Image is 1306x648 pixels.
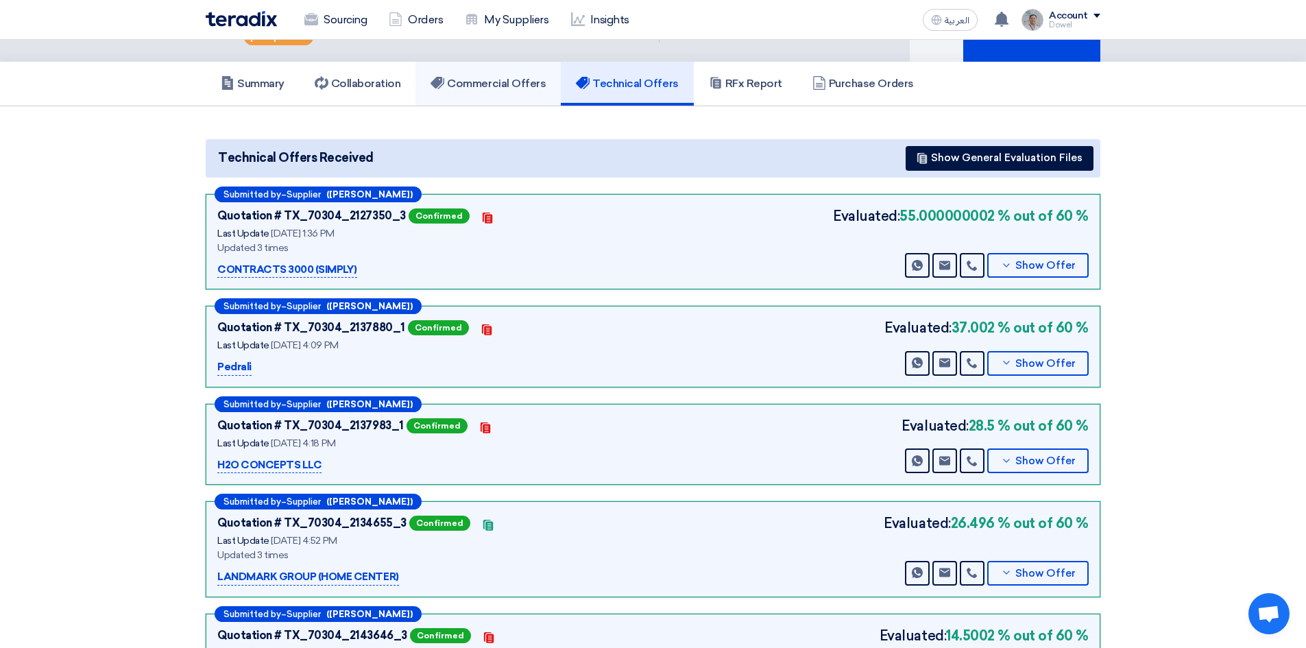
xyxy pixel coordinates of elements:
[293,5,378,35] a: Sourcing
[315,77,401,91] h5: Collaboration
[206,62,300,106] a: Summary
[223,302,281,311] span: Submitted by
[709,77,782,91] h5: RFx Report
[987,561,1089,586] button: Show Offer
[287,302,321,311] span: Supplier
[884,513,1089,533] div: Evaluated:
[812,77,914,91] h5: Purchase Orders
[223,610,281,619] span: Submitted by
[271,228,334,239] span: [DATE] 1:36 PM
[217,320,405,336] div: Quotation # TX_70304_2137880_1
[899,206,1089,226] b: 55.000000002 % out of 60 %
[408,320,469,335] span: Confirmed
[1015,261,1076,271] span: Show Offer
[223,400,281,409] span: Submitted by
[271,339,338,351] span: [DATE] 4:09 PM
[263,32,306,42] span: Important
[217,627,407,644] div: Quotation # TX_70304_2143646_3
[378,5,454,35] a: Orders
[409,516,470,531] span: Confirmed
[287,190,321,199] span: Supplier
[431,77,546,91] h5: Commercial Offers
[271,437,335,449] span: [DATE] 4:18 PM
[326,302,413,311] b: ([PERSON_NAME])
[217,241,560,255] div: Updated 3 times
[902,416,1089,436] div: Evaluated:
[969,416,1089,436] b: 28.5 % out of 60 %
[217,535,269,547] span: Last Update
[987,448,1089,473] button: Show Offer
[287,400,321,409] span: Supplier
[884,317,1089,338] div: Evaluated:
[951,513,1089,533] b: 26.496 % out of 60 %
[217,339,269,351] span: Last Update
[409,208,470,224] span: Confirmed
[923,9,978,31] button: العربية
[215,396,422,412] div: –
[206,11,277,27] img: Teradix logo
[215,298,422,314] div: –
[217,548,560,562] div: Updated 3 times
[287,610,321,619] span: Supplier
[833,206,1089,226] div: Evaluated:
[987,253,1089,278] button: Show Offer
[326,400,413,409] b: ([PERSON_NAME])
[410,628,471,643] span: Confirmed
[223,497,281,506] span: Submitted by
[415,62,561,106] a: Commercial Offers
[217,359,252,376] p: Pedrali
[1015,359,1076,369] span: Show Offer
[215,187,422,202] div: –
[561,62,693,106] a: Technical Offers
[987,351,1089,376] button: Show Offer
[1049,10,1088,22] div: Account
[217,262,357,278] p: CONTRACTS 3000 (SIMPLY)
[300,62,416,106] a: Collaboration
[217,418,404,434] div: Quotation # TX_70304_2137983_1
[694,62,797,106] a: RFx Report
[271,535,337,547] span: [DATE] 4:52 PM
[797,62,929,106] a: Purchase Orders
[945,16,969,25] span: العربية
[217,208,406,224] div: Quotation # TX_70304_2127350_3
[217,569,399,586] p: LANDMARK GROUP (HOME CENTER)
[576,77,678,91] h5: Technical Offers
[952,317,1089,338] b: 37.002 % out of 60 %
[906,146,1093,171] button: Show General Evaluation Files
[454,5,559,35] a: My Suppliers
[1021,9,1043,31] img: IMG_1753965247717.jpg
[217,437,269,449] span: Last Update
[326,497,413,506] b: ([PERSON_NAME])
[215,606,422,622] div: –
[560,5,640,35] a: Insights
[221,77,285,91] h5: Summary
[946,625,1089,646] b: 14.5002 % out of 60 %
[326,610,413,619] b: ([PERSON_NAME])
[217,515,407,531] div: Quotation # TX_70304_2134655_3
[218,149,374,167] span: Technical Offers Received
[217,228,269,239] span: Last Update
[1015,568,1076,579] span: Show Offer
[1248,593,1290,634] a: Open chat
[880,625,1089,646] div: Evaluated:
[223,190,281,199] span: Submitted by
[1015,456,1076,466] span: Show Offer
[287,497,321,506] span: Supplier
[215,494,422,509] div: –
[1049,21,1100,29] div: Dowel
[217,457,322,474] p: H2O CONCEPTS LLC
[407,418,468,433] span: Confirmed
[326,190,413,199] b: ([PERSON_NAME])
